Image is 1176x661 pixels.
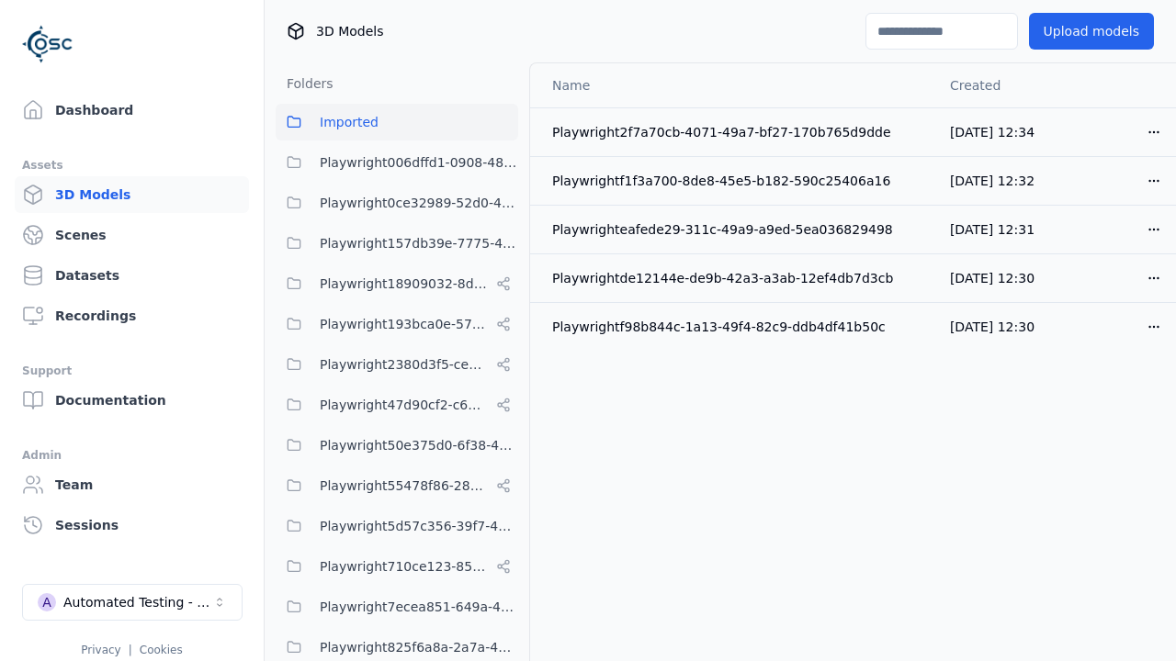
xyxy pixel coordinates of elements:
[276,104,518,140] button: Imported
[15,297,249,334] a: Recordings
[15,507,249,543] a: Sessions
[552,220,921,239] div: Playwrighteafede29-311c-49a9-a9ed-5ea036829498
[950,319,1035,334] span: [DATE] 12:30
[320,192,518,214] span: Playwright0ce32989-52d0-45cf-b5b9-59d5033d313a
[320,555,489,577] span: Playwright710ce123-85fd-4f8c-9759-23c3308d8830
[935,63,1057,107] th: Created
[81,644,120,656] a: Privacy
[320,434,518,456] span: Playwright50e375d0-6f38-48a7-96e0-b0dcfa24b72f
[552,123,921,141] div: Playwright2f7a70cb-4071-49a7-bf27-170b765d9dde
[22,584,243,621] button: Select a workspace
[129,644,132,656] span: |
[22,154,242,176] div: Assets
[276,265,518,302] button: Playwright18909032-8d07-45c5-9c81-9eec75d0b16b
[530,63,935,107] th: Name
[552,172,921,190] div: Playwrightf1f3a700-8de8-45e5-b182-590c25406a16
[15,217,249,253] a: Scenes
[276,387,518,423] button: Playwright47d90cf2-c635-4353-ba3b-5d4538945666
[63,593,212,611] div: Automated Testing - Playwright
[276,185,518,221] button: Playwright0ce32989-52d0-45cf-b5b9-59d5033d313a
[22,18,73,70] img: Logo
[276,346,518,383] button: Playwright2380d3f5-cebf-494e-b965-66be4d67505e
[140,644,183,656] a: Cookies
[276,306,518,342] button: Playwright193bca0e-57fa-418d-8ea9-45122e711dc7
[950,174,1035,188] span: [DATE] 12:32
[320,636,518,658] span: Playwright825f6a8a-2a7a-425c-94f7-650318982f69
[22,444,242,466] div: Admin
[276,588,518,625] button: Playwright7ecea851-649a-419a-985e-fcff41a98b20
[276,427,518,464] button: Playwright50e375d0-6f38-48a7-96e0-b0dcfa24b72f
[15,176,249,213] a: 3D Models
[276,548,518,585] button: Playwright710ce123-85fd-4f8c-9759-23c3308d8830
[38,593,56,611] div: A
[552,318,921,336] div: Playwrightf98b844c-1a13-49f4-82c9-ddb4df41b50c
[320,394,489,416] span: Playwright47d90cf2-c635-4353-ba3b-5d4538945666
[320,273,489,295] span: Playwright18909032-8d07-45c5-9c81-9eec75d0b16b
[950,271,1035,286] span: [DATE] 12:30
[15,382,249,419] a: Documentation
[320,111,379,133] span: Imported
[15,257,249,294] a: Datasets
[320,353,489,375] span: Playwright2380d3f5-cebf-494e-b965-66be4d67505e
[552,269,921,287] div: Playwrightde12144e-de9b-42a3-a3ab-12ef4db7d3cb
[22,360,242,382] div: Support
[276,508,518,544] button: Playwright5d57c356-39f7-47ed-9ab9-d0409ac6cddc
[276,225,518,262] button: Playwright157db39e-7775-487f-b30c-88320c4ce26e
[316,22,383,40] span: 3D Models
[950,125,1035,140] span: [DATE] 12:34
[320,596,518,618] span: Playwright7ecea851-649a-419a-985e-fcff41a98b20
[1029,13,1154,50] button: Upload models
[320,313,489,335] span: Playwright193bca0e-57fa-418d-8ea9-45122e711dc7
[276,74,334,93] h3: Folders
[320,515,518,537] span: Playwright5d57c356-39f7-47ed-9ab9-d0409ac6cddc
[950,222,1035,237] span: [DATE] 12:31
[276,144,518,181] button: Playwright006dffd1-0908-4856-9eb6-306bd2e7fbc1
[276,467,518,504] button: Playwright55478f86-28dc-49b8-8d1f-c7b13b14578c
[15,466,249,503] a: Team
[15,92,249,129] a: Dashboard
[320,232,518,254] span: Playwright157db39e-7775-487f-b30c-88320c4ce26e
[320,151,518,174] span: Playwright006dffd1-0908-4856-9eb6-306bd2e7fbc1
[320,475,489,497] span: Playwright55478f86-28dc-49b8-8d1f-c7b13b14578c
